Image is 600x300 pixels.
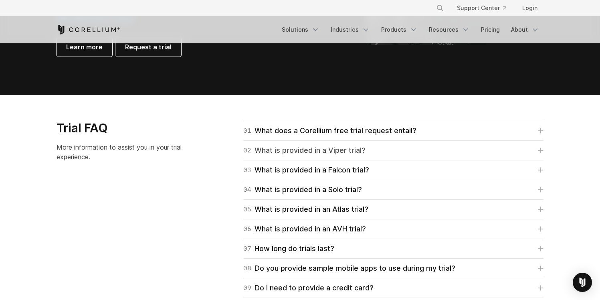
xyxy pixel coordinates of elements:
a: 01What does a Corellium free trial request entail? [243,125,543,136]
span: 02 [243,145,251,156]
span: 03 [243,164,251,176]
div: How long do trials last? [243,243,334,254]
span: 05 [243,204,251,215]
a: Solutions [277,22,324,37]
a: Pricing [476,22,505,37]
a: 09Do I need to provide a credit card? [243,282,543,294]
div: Do you provide sample mobile apps to use during my trial? [243,263,455,274]
div: What is provided in an AVH trial? [243,223,366,235]
a: 08Do you provide sample mobile apps to use during my trial? [243,263,543,274]
span: 09 [243,282,251,294]
span: Learn more [66,42,103,52]
h3: Trial FAQ [57,121,197,136]
div: Navigation Menu [277,22,544,37]
a: 06What is provided in an AVH trial? [243,223,543,235]
a: Login [516,1,544,15]
span: 01 [243,125,251,136]
a: 05What is provided in an Atlas trial? [243,204,543,215]
div: Do I need to provide a credit card? [243,282,374,294]
a: About [506,22,544,37]
div: What is provided in a Viper trial? [243,145,366,156]
a: Industries [326,22,375,37]
div: Open Intercom Messenger [573,273,592,292]
a: 04What is provided in a Solo trial? [243,184,543,195]
div: What is provided in an Atlas trial? [243,204,368,215]
div: What does a Corellium free trial request entail? [243,125,416,136]
a: Resources [424,22,475,37]
a: Corellium Home [57,25,120,34]
a: 02What is provided in a Viper trial? [243,145,543,156]
a: 07How long do trials last? [243,243,543,254]
a: Support Center [451,1,513,15]
span: 07 [243,243,251,254]
a: Products [376,22,422,37]
a: 03What is provided in a Falcon trial? [243,164,543,176]
span: Request a trial [125,42,172,52]
span: 08 [243,263,251,274]
p: More information to assist you in your trial experience. [57,142,197,162]
div: What is provided in a Solo trial? [243,184,362,195]
span: 04 [243,184,251,195]
div: Navigation Menu [426,1,544,15]
a: Request a trial [115,37,181,57]
span: 06 [243,223,251,235]
div: What is provided in a Falcon trial? [243,164,369,176]
a: Learn more [57,37,112,57]
button: Search [433,1,447,15]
